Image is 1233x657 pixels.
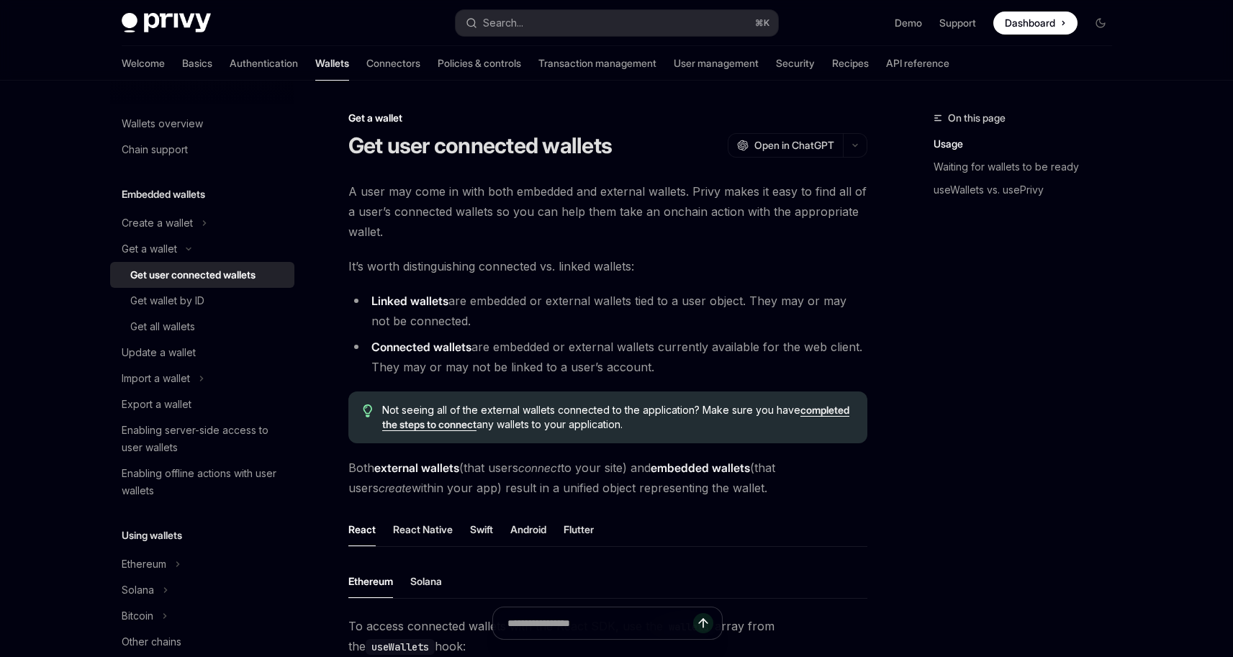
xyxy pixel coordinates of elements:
[348,512,376,546] button: React
[110,111,294,137] a: Wallets overview
[728,133,843,158] button: Open in ChatGPT
[895,16,922,30] a: Demo
[230,46,298,81] a: Authentication
[122,115,203,132] div: Wallets overview
[366,46,420,81] a: Connectors
[510,512,546,546] button: Android
[371,340,471,354] strong: Connected wallets
[348,111,867,125] div: Get a wallet
[832,46,869,81] a: Recipes
[348,132,613,158] h1: Get user connected wallets
[538,46,656,81] a: Transaction management
[470,512,493,546] button: Swift
[939,16,976,30] a: Support
[348,458,867,498] span: Both (that users to your site) and (that users within your app) result in a unified object repres...
[348,564,393,598] button: Ethereum
[130,266,256,284] div: Get user connected wallets
[122,186,205,203] h5: Embedded wallets
[379,481,412,495] em: create
[348,291,867,331] li: are embedded or external wallets tied to a user object. They may or may not be connected.
[456,10,778,36] button: Search...⌘K
[371,294,448,308] strong: Linked wallets
[410,564,442,598] button: Solana
[110,288,294,314] a: Get wallet by ID
[130,292,204,309] div: Get wallet by ID
[182,46,212,81] a: Basics
[122,607,153,625] div: Bitcoin
[122,46,165,81] a: Welcome
[315,46,349,81] a: Wallets
[374,461,459,475] strong: external wallets
[110,262,294,288] a: Get user connected wallets
[122,214,193,232] div: Create a wallet
[122,465,286,499] div: Enabling offline actions with user wallets
[934,155,1124,178] a: Waiting for wallets to be ready
[934,178,1124,201] a: useWallets vs. usePrivy
[122,396,191,413] div: Export a wallet
[122,240,177,258] div: Get a wallet
[122,527,182,544] h5: Using wallets
[1005,16,1055,30] span: Dashboard
[754,138,834,153] span: Open in ChatGPT
[348,337,867,377] li: are embedded or external wallets currently available for the web client. They may or may not be l...
[776,46,815,81] a: Security
[122,370,190,387] div: Import a wallet
[348,256,867,276] span: It’s worth distinguishing connected vs. linked wallets:
[382,403,852,432] span: Not seeing all of the external wallets connected to the application? Make sure you have any walle...
[438,46,521,81] a: Policies & controls
[122,344,196,361] div: Update a wallet
[393,512,453,546] button: React Native
[122,13,211,33] img: dark logo
[348,181,867,242] span: A user may come in with both embedded and external wallets. Privy makes it easy to find all of a ...
[1089,12,1112,35] button: Toggle dark mode
[110,629,294,655] a: Other chains
[110,391,294,417] a: Export a wallet
[122,422,286,456] div: Enabling server-side access to user wallets
[130,318,195,335] div: Get all wallets
[122,141,188,158] div: Chain support
[110,340,294,366] a: Update a wallet
[122,581,154,599] div: Solana
[122,633,181,651] div: Other chains
[948,109,1006,127] span: On this page
[363,404,373,417] svg: Tip
[693,613,713,633] button: Send message
[886,46,949,81] a: API reference
[110,314,294,340] a: Get all wallets
[110,137,294,163] a: Chain support
[110,461,294,504] a: Enabling offline actions with user wallets
[518,461,561,475] em: connect
[483,14,523,32] div: Search...
[651,461,750,475] strong: embedded wallets
[564,512,594,546] button: Flutter
[755,17,769,29] span: ⌘ K
[993,12,1078,35] a: Dashboard
[110,417,294,461] a: Enabling server-side access to user wallets
[934,132,1124,155] a: Usage
[674,46,759,81] a: User management
[122,556,166,573] div: Ethereum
